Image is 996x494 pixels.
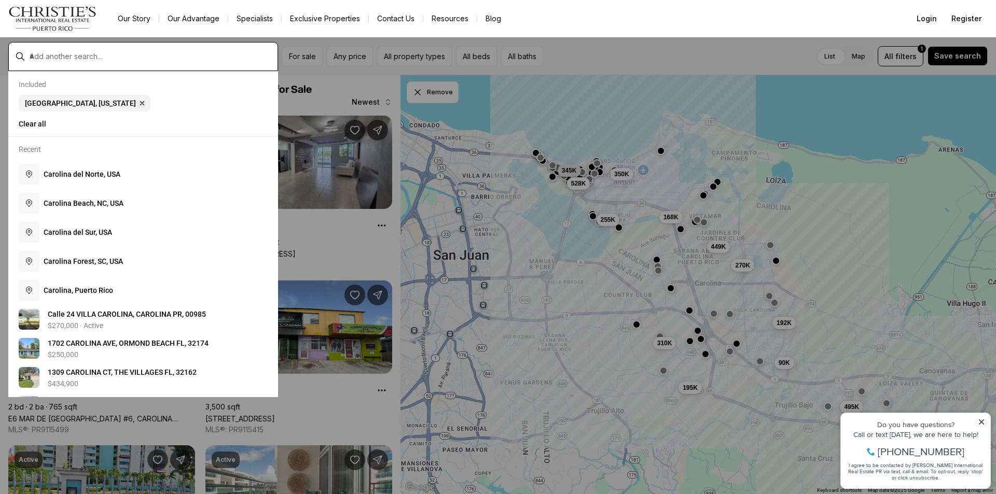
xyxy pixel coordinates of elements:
[48,321,103,330] p: $270,000 · Active
[48,339,209,347] span: 1 7 0 2 C A R O L I N A A V E , O R M O N D B E A C H F L , 3 2 1 7 4
[15,334,272,363] a: View details: 1702 CAROLINA AVE
[369,11,423,26] button: Contact Us
[910,8,943,29] button: Login
[228,11,281,26] a: Specialists
[44,257,123,265] span: C a r o l i n a F o r e s t , S C , U S A
[15,247,272,276] button: Carolina Forest, SC, USA
[48,350,78,359] p: $250,000
[15,276,272,305] button: Carolina, Puerto Rico
[945,8,988,29] button: Register
[44,170,120,178] span: C a r o l i n a d e l N o r t e , U S A
[15,189,272,218] button: Carolina Beach, NC, USA
[44,199,123,207] span: C a r o l i n a B e a c h , N C , U S A
[15,392,272,421] a: View details: 332 CAROLINA AVE
[13,64,148,83] span: I agree to be contacted by [PERSON_NAME] International Real Estate PR via text, call & email. To ...
[19,145,41,153] p: Recent
[48,310,206,318] span: C a l l e 2 4 V I L L A C A R O L I N A , C A R O L I N A P R , 0 0 9 8 5
[109,11,159,26] a: Our Story
[25,99,136,107] span: [GEOGRAPHIC_DATA], [US_STATE]
[15,305,272,334] a: View details: Calle 24 VILLA CAROLINA
[951,15,981,23] span: Register
[15,218,272,247] button: Carolina del Sur, USA
[19,80,46,89] p: Included
[15,363,272,392] a: View details: 1309 CAROLINA CT
[44,286,113,294] span: C a r o l i n a , P u e r t o R i c o
[282,11,368,26] a: Exclusive Properties
[917,15,937,23] span: Login
[48,379,78,388] p: $434,900
[15,160,272,189] button: Carolina del Norte, USA
[44,228,112,236] span: C a r o l i n a d e l S u r , U S A
[159,11,228,26] a: Our Advantage
[11,33,150,40] div: Call or text [DATE], we are here to help!
[11,23,150,31] div: Do you have questions?
[43,49,129,59] span: [PHONE_NUMBER]
[48,368,197,376] span: 1 3 0 9 C A R O L I N A C T , T H E V I L L A G E S F L , 3 2 1 6 2
[19,116,268,132] button: Clear all
[423,11,477,26] a: Resources
[477,11,509,26] a: Blog
[8,6,97,31] img: logo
